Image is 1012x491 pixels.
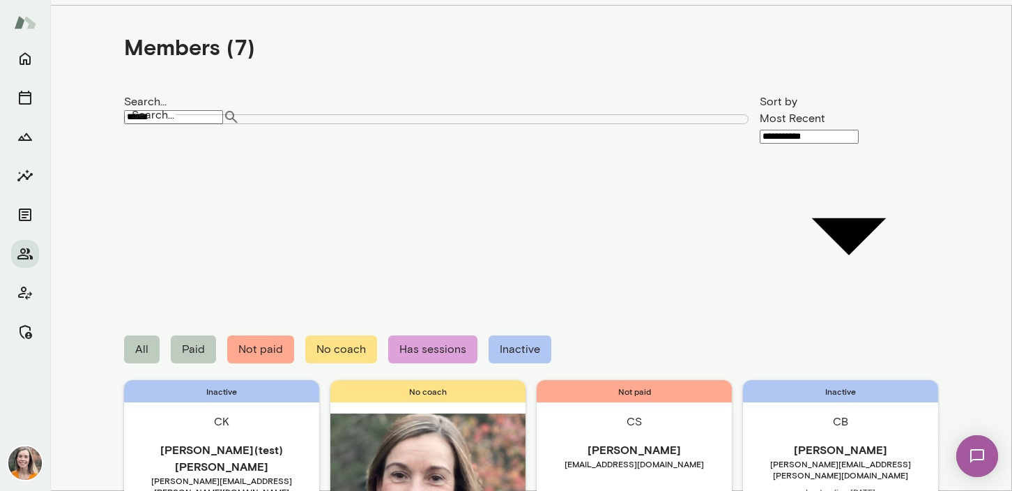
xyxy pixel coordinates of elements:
[760,110,938,127] div: Most Recent
[11,279,39,307] button: Client app
[833,414,848,430] div: CB
[124,93,749,110] label: Search...
[760,95,797,108] label: Sort by
[8,446,42,480] img: Carrie Kelly
[124,33,255,60] h4: Members (7)
[214,414,229,430] div: CK
[743,458,938,481] span: [PERSON_NAME][EMAIL_ADDRESS][PERSON_NAME][DOMAIN_NAME]
[537,380,732,402] span: Not paid
[743,441,938,458] h6: [PERSON_NAME]
[305,335,377,363] span: No coach
[627,414,642,430] div: CS
[11,318,39,346] button: Manage
[537,441,732,458] h6: [PERSON_NAME]
[489,335,551,363] span: Inactive
[11,45,39,73] button: Home
[14,9,36,36] img: Mento
[11,162,39,190] button: Insights
[124,335,160,363] span: All
[537,458,732,469] span: [EMAIL_ADDRESS][DOMAIN_NAME]
[124,441,319,475] h6: [PERSON_NAME](test) [PERSON_NAME]
[11,240,39,268] button: Members
[330,380,526,402] span: No coach
[11,84,39,112] button: Sessions
[227,335,294,363] span: Not paid
[388,335,477,363] span: Has sessions
[743,380,938,402] span: Inactive
[11,201,39,229] button: Documents
[171,335,216,363] span: Paid
[124,380,319,402] span: Inactive
[11,123,39,151] button: Growth Plan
